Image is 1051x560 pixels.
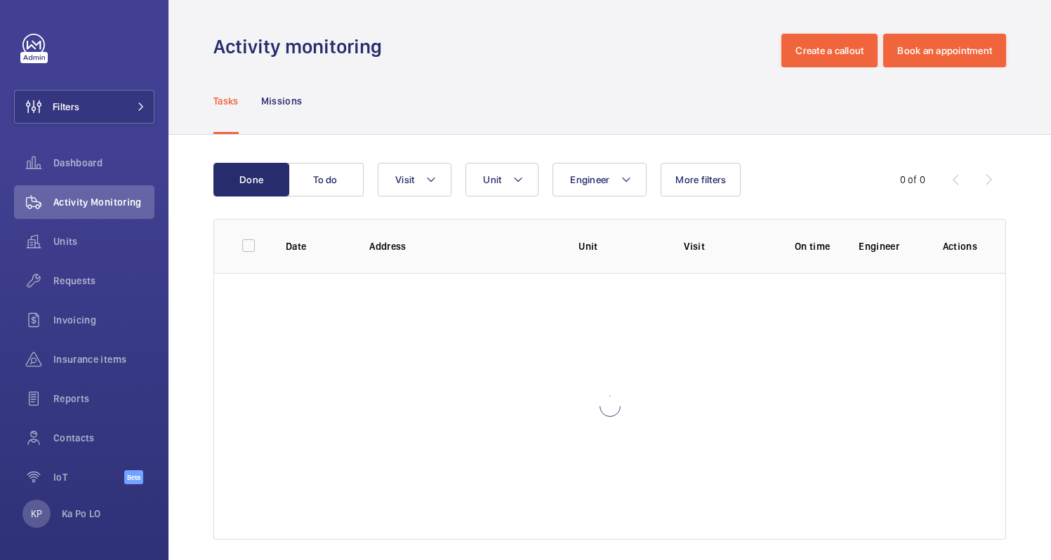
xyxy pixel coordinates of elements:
span: Reports [53,392,154,406]
p: Actions [943,239,977,253]
p: Address [369,239,556,253]
button: Filters [14,90,154,124]
span: Visit [395,174,414,185]
span: Invoicing [53,313,154,327]
span: Dashboard [53,156,154,170]
div: 0 of 0 [900,173,925,187]
button: Book an appointment [883,34,1006,67]
p: Engineer [859,239,920,253]
button: Done [213,163,289,196]
span: Insurance items [53,352,154,366]
p: Ka Po LO [62,507,101,521]
p: KP [31,507,42,521]
span: Activity Monitoring [53,195,154,209]
span: Unit [483,174,501,185]
p: Missions [261,94,303,108]
p: On time [788,239,836,253]
button: Engineer [553,163,647,196]
span: More filters [675,174,726,185]
p: Unit [579,239,661,253]
button: Unit [465,163,538,196]
span: IoT [53,470,124,484]
button: Create a callout [781,34,878,67]
span: Beta [124,470,143,484]
span: Contacts [53,431,154,445]
span: Engineer [570,174,609,185]
p: Date [286,239,347,253]
span: Units [53,234,154,248]
span: Requests [53,274,154,288]
button: To do [288,163,364,196]
button: More filters [661,163,741,196]
p: Visit [684,239,766,253]
button: Visit [378,163,451,196]
h1: Activity monitoring [213,34,390,60]
span: Filters [53,100,79,114]
p: Tasks [213,94,239,108]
